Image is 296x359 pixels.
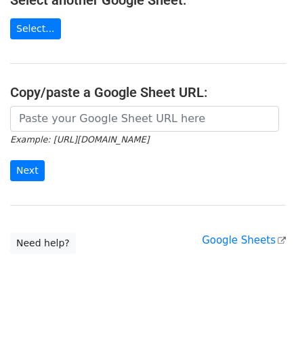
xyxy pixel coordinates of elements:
a: Need help? [10,233,76,254]
a: Google Sheets [202,234,286,246]
input: Paste your Google Sheet URL here [10,106,279,132]
h4: Copy/paste a Google Sheet URL: [10,84,286,100]
a: Select... [10,18,61,39]
input: Next [10,160,45,181]
small: Example: [URL][DOMAIN_NAME] [10,134,149,145]
iframe: Chat Widget [228,294,296,359]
